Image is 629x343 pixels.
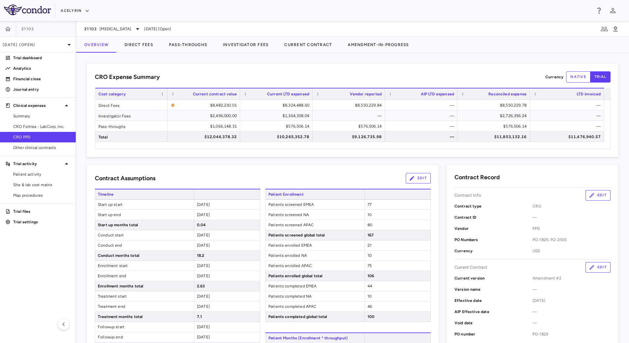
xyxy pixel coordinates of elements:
div: — [536,100,601,110]
span: [DATE] [197,243,210,248]
p: Clinical expenses [13,103,63,109]
p: Contract Info [454,192,481,198]
span: [DATE] [197,202,210,207]
span: — [533,320,611,326]
span: Treatment months total [95,312,194,322]
span: Site & lab cost matrix [13,182,70,188]
span: Patients completed global total [266,312,365,322]
button: Edit [586,262,611,273]
button: Overview [76,37,117,53]
button: Amendment-In-Progress [340,37,417,53]
p: Analytics [13,65,70,71]
span: Treatment start [95,291,194,301]
button: Acelyrin [61,6,90,16]
span: [DATE] [197,274,210,278]
span: Patients completed NA [266,291,365,301]
div: $12,044,378.32 [174,132,237,142]
button: Pass-Throughs [161,37,215,53]
span: Vendor reported [350,92,382,96]
div: $2,496,000.00 [174,110,237,121]
p: [DATE] (Open) [3,42,65,48]
span: 21103 [84,26,97,32]
span: Patients completed EMEA [266,281,365,291]
button: Edit [586,190,611,201]
div: Investigator Fees [95,110,168,121]
button: Direct Fees [117,37,161,53]
span: Other clinical contracts [13,145,70,151]
div: Total [95,132,168,142]
p: Trial dashboard [13,55,70,61]
span: Enrollment months total [95,281,194,291]
div: — [391,110,454,121]
div: Pass-throughs [95,121,168,131]
span: PO-1829 [533,331,611,337]
p: Trial files [13,208,70,214]
p: Version name [454,286,533,292]
span: Patients screened APAC [266,220,365,230]
span: 167 [368,233,374,237]
div: $8,324,488.60 [246,100,309,110]
span: PO-1829, PO-2565 [533,237,611,243]
button: trial [590,71,611,83]
span: Patient activity [13,171,70,177]
button: native [566,71,590,83]
div: — [391,100,454,110]
span: 106 [368,274,374,278]
div: $576,506.14 [246,121,309,132]
span: [DATE] [197,263,210,268]
span: 46 [368,304,372,309]
span: Patients completed APAC [266,302,365,311]
h6: CRO Expense Summary [95,73,160,82]
span: 10 [368,212,372,217]
div: — [318,110,382,121]
span: 21103 [21,26,34,32]
span: Amendment #2 [533,275,611,281]
div: $8,550,229.84 [318,100,382,110]
div: — [536,121,601,132]
h6: Contract Record [454,173,500,182]
span: 44 [368,284,372,288]
p: AIP Effective date [454,309,533,315]
div: $11,853,132.16 [463,132,527,142]
span: The contract record and uploaded budget values do not match. Please review the contract record an... [171,100,237,110]
div: $1,066,148.31 [174,121,237,132]
span: 77 [368,202,371,207]
span: Enrollment start [95,261,194,271]
span: Reconciled expense [488,92,527,96]
div: $8,482,230.01 [178,100,237,110]
p: Contract type [454,203,533,209]
div: $11,476,940.57 [536,132,601,142]
p: Contract ID [454,214,533,220]
img: logo-full-BYUhSk78.svg [4,5,51,15]
span: Patients screened NA [266,210,365,220]
span: Patients enrolled EMEA [266,240,365,250]
div: — [391,132,454,142]
span: [DATE] [197,325,210,329]
p: Financial close [13,76,70,82]
span: Start up start [95,200,194,209]
span: 7.1 [197,314,202,319]
span: [DATE] [197,294,210,299]
span: AIP LTD expensed [421,92,454,96]
span: 2.63 [197,284,205,288]
div: $8,550,229.78 [463,100,527,110]
span: CRO PPD [13,134,70,140]
span: [DATE] [197,335,210,339]
span: Patients enrolled NA [266,251,365,260]
div: $10,265,352.78 [246,132,309,142]
span: Timeline [95,189,194,199]
div: $576,506.14 [318,121,382,132]
p: Vendor [454,226,533,232]
span: Current contract value [193,92,237,96]
div: $2,726,396.24 [463,110,527,121]
span: Patients enrolled APAC [266,261,365,271]
p: Trial settings [13,219,70,225]
span: Summary [13,113,70,119]
span: 80 [368,223,372,227]
div: — [536,110,601,121]
span: Conduct start [95,230,194,240]
span: Conduct end [95,240,194,250]
span: Start up end [95,210,194,220]
span: Map procedures [13,192,70,198]
span: [DATE] [197,233,210,237]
